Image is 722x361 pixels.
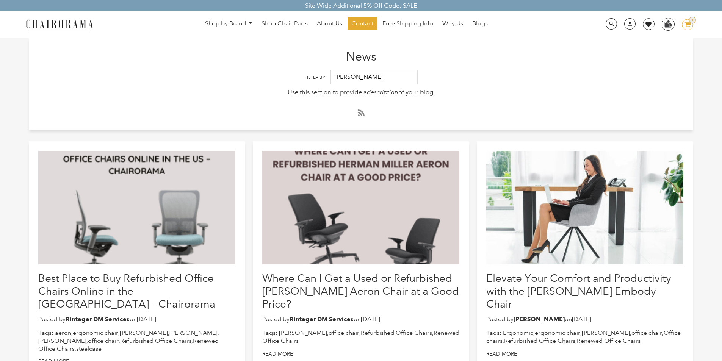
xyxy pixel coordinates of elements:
span: Why Us [442,20,463,28]
span: About Us [317,20,342,28]
time: [DATE] [137,316,156,323]
a: office chair [631,329,662,336]
a: Elevate Your Comfort and Productivity with the [PERSON_NAME] Embody Chair [486,272,671,310]
a: ergonomic chair [535,329,580,336]
a: Shop by Brand [201,18,257,30]
a: Best Place to Buy Refurbished Office Chairs Online in the [GEOGRAPHIC_DATA] – Chairorama [38,272,215,310]
a: aeron [55,329,71,336]
a: Read more [262,350,293,357]
div: 1 [689,17,696,23]
span: Tags: [38,329,53,336]
a: ergonomic chair [73,329,118,336]
p: Posted by on [486,316,683,323]
li: , , , , , , [486,329,683,345]
a: Free Shipping Info [379,17,437,30]
span: Tags: [486,329,501,336]
a: [PERSON_NAME] [582,329,630,336]
a: office chair [329,329,359,336]
h1: News [29,38,693,64]
strong: [PERSON_NAME] [514,316,565,323]
span: Shop Chair Parts [262,20,308,28]
span: Blogs [472,20,488,28]
a: steelcase [76,345,102,352]
span: Tags: [262,329,277,336]
a: Where Can I Get a Used or Refurbished [PERSON_NAME] Aeron Chair at a Good Price? [262,272,459,310]
a: Blogs [468,17,492,30]
a: Renewed Office Chairs [577,337,641,344]
a: Read more [486,350,517,357]
a: Renewed Office Chairs [262,329,459,344]
p: Posted by on [262,316,459,323]
img: WhatsApp_Image_2024-07-12_at_16.23.01.webp [662,18,674,30]
span: Free Shipping Info [382,20,433,28]
p: Use this section to provide a of your blog. [95,88,626,97]
a: About Us [313,17,346,30]
img: chairorama [22,18,97,31]
a: Renewed Office Chairs [38,337,219,352]
a: Office chairs [486,329,681,344]
nav: DesktopNavigation [130,17,563,31]
a: [PERSON_NAME] [279,329,327,336]
a: Contact [348,17,377,30]
label: Filter By [304,75,325,80]
li: , , , [262,329,459,345]
a: Refurbished Office Chairs [361,329,432,336]
a: office chair [88,337,119,344]
a: Ergonomic [503,329,533,336]
a: 1 [676,19,693,30]
strong: Rinteger DM Services [290,316,354,323]
time: [DATE] [572,316,591,323]
em: description [367,88,398,96]
a: Why Us [439,17,467,30]
time: [DATE] [361,316,380,323]
strong: Rinteger DM Services [66,316,130,323]
a: Refurbished Office Chairs [504,337,575,344]
li: , , , , , , , , [38,329,235,353]
a: [PERSON_NAME] [120,329,168,336]
a: [PERSON_NAME] [169,329,218,336]
a: [PERSON_NAME] [38,337,86,344]
span: Contact [351,20,373,28]
a: Refurbished Office Chairs [120,337,191,344]
a: Shop Chair Parts [258,17,312,30]
p: Posted by on [38,316,235,323]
